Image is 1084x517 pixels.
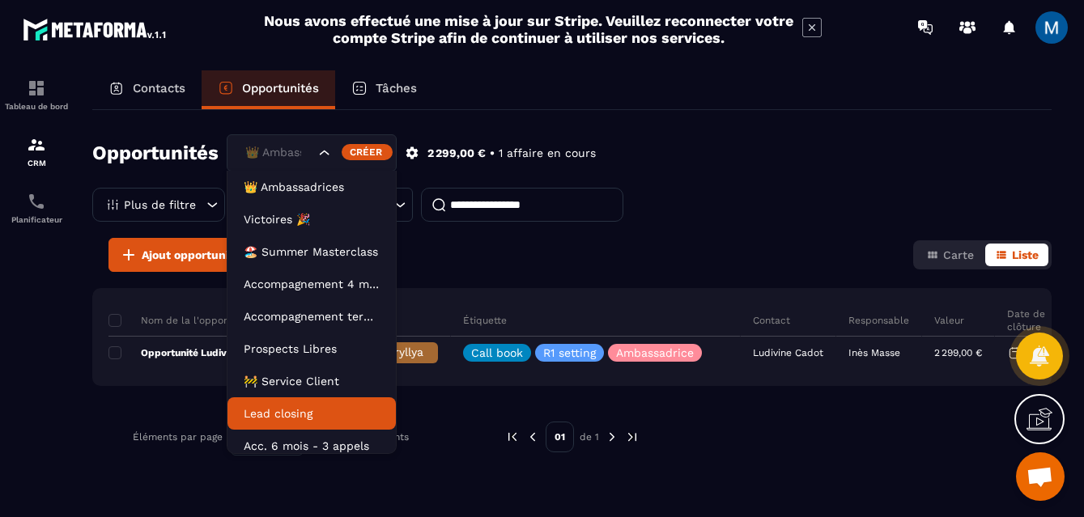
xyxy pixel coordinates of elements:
span: Ajout opportunité [142,247,240,263]
button: Liste [985,244,1048,266]
p: 2 299,00 € [427,146,486,161]
h2: Opportunités [92,137,219,169]
img: prev [525,430,540,444]
img: next [625,430,640,444]
img: prev [505,430,520,444]
p: de 1 [580,430,599,443]
p: CRM [4,159,69,167]
p: 🏖️ Summer Masterclass [244,244,380,260]
span: Carte [943,248,974,261]
p: 👑 Ambassadrices [244,179,380,195]
p: • [490,146,495,161]
div: Créer [342,144,393,160]
p: Victoires 🎉 [244,211,380,227]
p: 1 affaire en cours [499,146,596,161]
button: Ajout opportunité [108,238,251,272]
img: formation [27,78,46,98]
p: R1 setting [543,347,596,358]
p: Étiquette [463,314,507,327]
p: Valeur [934,314,964,327]
p: Tableau de bord [4,102,69,111]
p: Call book [471,347,523,358]
a: formationformationCRM [4,123,69,180]
span: Liste [1012,248,1039,261]
p: Nom de la l'opportunité [108,314,255,327]
p: Responsable [848,314,909,327]
p: Acc. 6 mois - 3 appels [244,438,380,454]
img: logo [23,15,168,44]
div: Search for option [227,134,397,172]
h2: Nous avons effectué une mise à jour sur Stripe. Veuillez reconnecter votre compte Stripe afin de ... [263,12,794,46]
p: Date de clôture [1007,307,1057,333]
img: scheduler [27,192,46,211]
p: 01 [546,422,574,452]
a: schedulerschedulerPlanificateur [4,180,69,236]
p: Opportunités [242,81,319,95]
p: Planificateur [4,215,69,224]
img: next [605,430,619,444]
input: Search for option [241,144,315,162]
p: Ambassadrice [616,347,694,358]
p: 2 299,00 € [934,347,982,358]
p: Contacts [133,81,185,95]
button: Carte [916,244,984,266]
a: Contacts [92,70,202,109]
p: Contact [753,314,790,327]
a: Ouvrir le chat [1016,452,1065,501]
a: Opportunités [202,70,335,109]
img: formation [27,135,46,155]
p: 🚧 Service Client [244,373,380,389]
a: Tâches [335,70,433,109]
p: Accompagnement 4 mois [244,276,380,292]
p: Inès Masse [848,347,900,358]
p: Éléments par page [133,431,223,443]
p: Tâches [376,81,417,95]
p: Accompagnement terminé [244,308,380,324]
p: Plus de filtre [124,199,196,210]
p: Prospects Libres [244,341,380,357]
p: Opportunité Ludivine Cadot [108,346,271,359]
a: formationformationTableau de bord [4,66,69,123]
span: Appryllya [372,345,423,358]
p: Lead closing [244,405,380,422]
